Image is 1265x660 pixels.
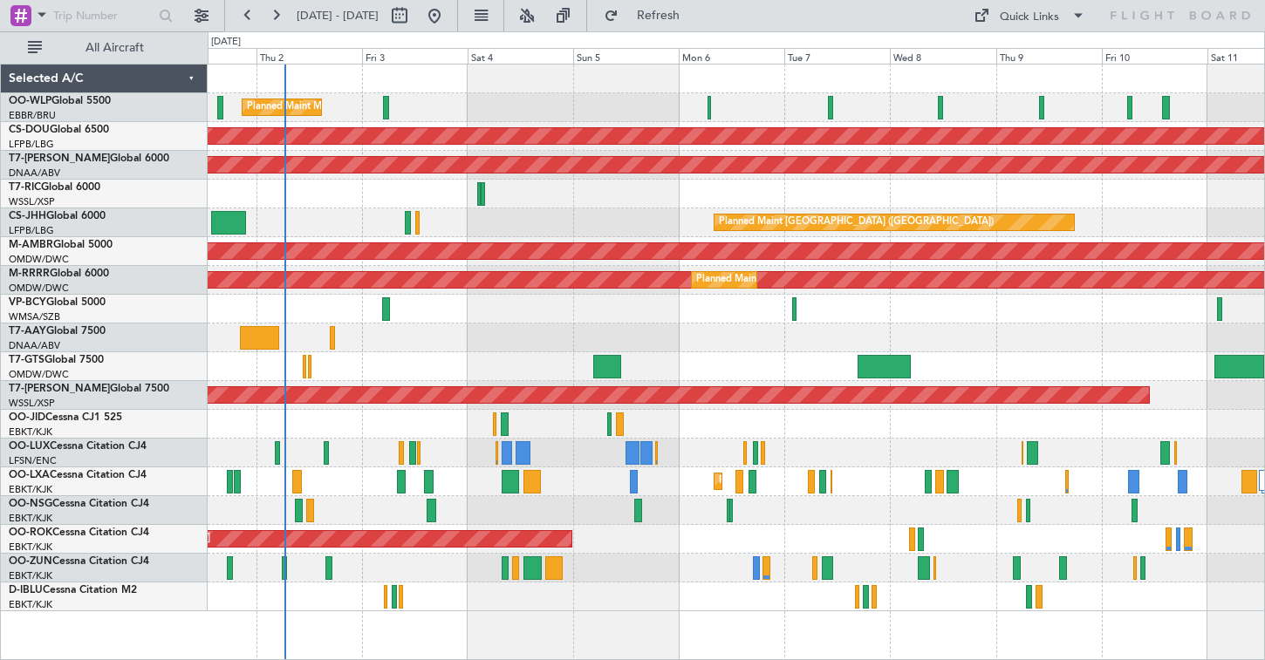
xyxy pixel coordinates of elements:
[9,512,52,525] a: EBKT/KJK
[9,182,41,193] span: T7-RIC
[9,339,60,352] a: DNAA/ABV
[9,384,169,394] a: T7-[PERSON_NAME]Global 7500
[9,412,45,423] span: OO-JID
[719,209,994,235] div: Planned Maint [GEOGRAPHIC_DATA] ([GEOGRAPHIC_DATA])
[719,468,922,494] div: Planned Maint Kortrijk-[GEOGRAPHIC_DATA]
[9,556,149,567] a: OO-ZUNCessna Citation CJ4
[9,412,122,423] a: OO-JIDCessna CJ1 525
[297,8,379,24] span: [DATE] - [DATE]
[9,282,69,295] a: OMDW/DWC
[1000,9,1059,26] div: Quick Links
[784,48,890,64] div: Tue 7
[9,240,113,250] a: M-AMBRGlobal 5000
[9,96,51,106] span: OO-WLP
[45,42,184,54] span: All Aircraft
[9,470,50,480] span: OO-LXA
[9,125,109,135] a: CS-DOUGlobal 6500
[9,138,54,151] a: LFPB/LBG
[596,2,701,30] button: Refresh
[9,556,52,567] span: OO-ZUN
[622,10,695,22] span: Refresh
[9,182,100,193] a: T7-RICGlobal 6000
[19,34,189,62] button: All Aircraft
[9,297,46,308] span: VP-BCY
[9,470,147,480] a: OO-LXACessna Citation CJ4
[9,109,56,122] a: EBBR/BRU
[9,483,52,496] a: EBKT/KJK
[9,310,60,323] a: WMSA/SZB
[9,125,50,135] span: CS-DOU
[9,355,104,365] a: T7-GTSGlobal 7500
[9,224,54,237] a: LFPB/LBG
[696,267,868,293] div: Planned Maint Dubai (Al Maktoum Intl)
[9,585,43,595] span: D-IBLU
[9,441,147,452] a: OO-LUXCessna Citation CJ4
[9,425,52,439] a: EBKT/KJK
[9,368,69,381] a: OMDW/DWC
[573,48,679,64] div: Sun 5
[9,384,110,394] span: T7-[PERSON_NAME]
[9,499,52,509] span: OO-NSG
[9,211,106,221] a: CS-JHHGlobal 6000
[9,297,106,308] a: VP-BCYGlobal 5000
[9,240,53,250] span: M-AMBR
[468,48,573,64] div: Sat 4
[9,253,69,266] a: OMDW/DWC
[9,397,55,410] a: WSSL/XSP
[9,527,149,538] a: OO-ROKCessna Citation CJ4
[9,541,52,554] a: EBKT/KJK
[9,326,106,337] a: T7-AAYGlobal 7500
[9,441,50,452] span: OO-LUX
[9,585,137,595] a: D-IBLUCessna Citation M2
[9,167,60,180] a: DNAA/ABV
[9,569,52,582] a: EBKT/KJK
[679,48,784,64] div: Mon 6
[9,153,110,164] span: T7-[PERSON_NAME]
[9,499,149,509] a: OO-NSGCessna Citation CJ4
[9,195,55,208] a: WSSL/XSP
[53,3,154,29] input: Trip Number
[9,598,52,611] a: EBKT/KJK
[9,326,46,337] span: T7-AAY
[9,527,52,538] span: OO-ROK
[9,355,44,365] span: T7-GTS
[211,35,241,50] div: [DATE]
[1102,48,1207,64] div: Fri 10
[9,269,50,279] span: M-RRRR
[996,48,1102,64] div: Thu 9
[362,48,468,64] div: Fri 3
[9,96,111,106] a: OO-WLPGlobal 5500
[9,153,169,164] a: T7-[PERSON_NAME]Global 6000
[247,94,373,120] div: Planned Maint Milan (Linate)
[256,48,362,64] div: Thu 2
[9,269,109,279] a: M-RRRRGlobal 6000
[890,48,995,64] div: Wed 8
[9,211,46,221] span: CS-JHH
[9,454,57,467] a: LFSN/ENC
[965,2,1094,30] button: Quick Links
